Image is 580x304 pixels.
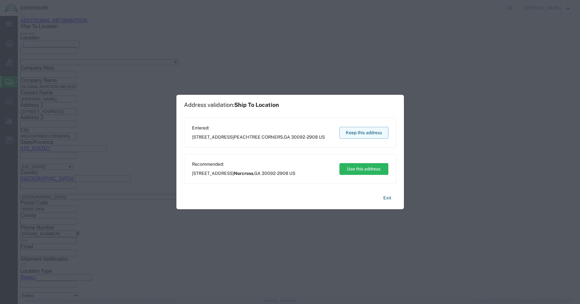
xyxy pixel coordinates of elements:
h1: Address validation: [184,101,279,108]
span: 30092-2908 [291,135,318,140]
span: [STREET_ADDRESS] , [192,170,295,177]
span: Norcross [234,171,253,176]
span: Recommended: [192,161,295,168]
span: [STREET_ADDRESS] , [192,134,325,141]
button: Keep this address [339,127,388,139]
span: US [289,171,295,176]
span: GA [254,171,261,176]
span: PEACHTREE CORNERS [234,135,283,140]
span: GA [284,135,290,140]
span: Entered: [192,125,325,131]
span: 30092-2908 [262,171,288,176]
button: Use this address [339,163,388,175]
button: Exit [378,192,396,204]
span: US [319,135,325,140]
span: Ship To Location [234,101,279,108]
